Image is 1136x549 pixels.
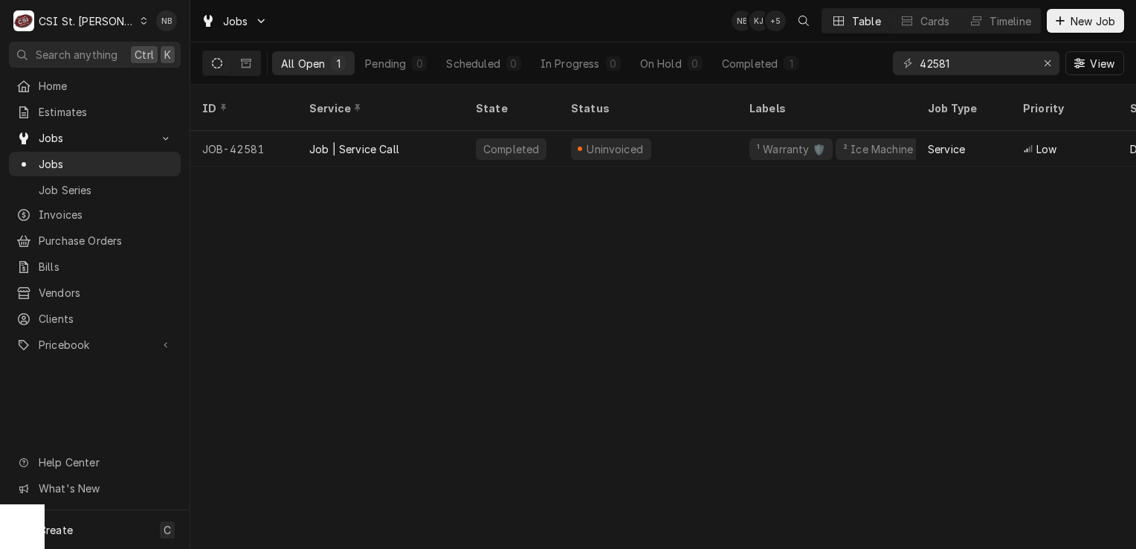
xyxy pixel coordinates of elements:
[9,74,181,98] a: Home
[13,10,34,31] div: CSI St. Louis's Avatar
[39,481,172,496] span: What's New
[920,51,1031,75] input: Keyword search
[223,13,248,29] span: Jobs
[13,10,34,31] div: C
[9,152,181,176] a: Jobs
[732,10,752,31] div: NB
[1087,56,1117,71] span: View
[765,10,786,31] div: + 5
[309,100,449,116] div: Service
[749,10,769,31] div: Ken Jiricek's Avatar
[691,56,700,71] div: 0
[852,13,881,29] div: Table
[585,141,645,157] div: Uninvoiced
[309,141,399,157] div: Job | Service Call
[928,141,965,157] div: Service
[195,9,274,33] a: Go to Jobs
[415,56,424,71] div: 0
[482,141,540,157] div: Completed
[755,141,827,157] div: ¹ Warranty 🛡️
[9,126,181,150] a: Go to Jobs
[540,56,600,71] div: In Progress
[9,306,181,331] a: Clients
[928,100,999,116] div: Job Type
[609,56,618,71] div: 0
[9,280,181,305] a: Vendors
[39,524,73,536] span: Create
[749,10,769,31] div: KJ
[164,47,171,62] span: K
[39,285,173,301] span: Vendors
[39,182,173,198] span: Job Series
[39,311,173,327] span: Clients
[476,100,547,116] div: State
[571,100,723,116] div: Status
[39,78,173,94] span: Home
[640,56,682,71] div: On Hold
[39,104,173,120] span: Estimates
[792,9,816,33] button: Open search
[135,47,154,62] span: Ctrl
[446,56,500,71] div: Scheduled
[749,100,904,116] div: Labels
[9,450,181,475] a: Go to Help Center
[9,333,181,357] a: Go to Pricebook
[1065,51,1124,75] button: View
[509,56,518,71] div: 0
[732,10,752,31] div: Nick Badolato's Avatar
[334,56,343,71] div: 1
[39,13,135,29] div: CSI St. [PERSON_NAME]
[39,130,151,146] span: Jobs
[9,476,181,501] a: Go to What's New
[9,42,181,68] button: Search anythingCtrlK
[990,13,1031,29] div: Timeline
[9,100,181,124] a: Estimates
[156,10,177,31] div: Nick Badolato's Avatar
[156,10,177,31] div: NB
[9,254,181,279] a: Bills
[9,178,181,202] a: Job Series
[36,47,117,62] span: Search anything
[787,56,795,71] div: 1
[365,56,406,71] div: Pending
[9,228,181,253] a: Purchase Orders
[190,131,297,167] div: JOB-42581
[39,259,173,274] span: Bills
[920,13,950,29] div: Cards
[9,202,181,227] a: Invoices
[1023,100,1103,116] div: Priority
[39,337,151,353] span: Pricebook
[1036,51,1059,75] button: Erase input
[202,100,283,116] div: ID
[39,233,173,248] span: Purchase Orders
[39,455,172,470] span: Help Center
[39,156,173,172] span: Jobs
[722,56,778,71] div: Completed
[164,522,171,538] span: C
[39,207,173,222] span: Invoices
[1068,13,1118,29] span: New Job
[842,141,930,157] div: ² Ice Machine 🧊
[281,56,325,71] div: All Open
[1036,141,1056,157] span: Low
[1047,9,1124,33] button: New Job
